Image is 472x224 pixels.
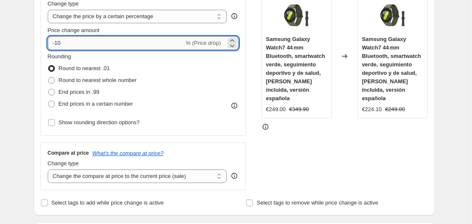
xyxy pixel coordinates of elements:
div: help [230,12,239,20]
span: Round to nearest whole number [59,77,137,83]
span: % (Price drop) [186,40,221,46]
span: Rounding [48,53,71,60]
span: Samsung Galaxy Watch7 44 mm Bluetooth, smartwatch verde, seguimiento deportivo y de salud, [PERSO... [362,36,421,101]
span: Round to nearest .01 [59,65,110,71]
span: Select tags to remove while price change is active [257,199,378,206]
div: help [230,172,239,180]
span: End prices in a certain number [59,101,133,107]
strike: €349.90 [289,105,309,114]
input: -15 [48,36,184,50]
strike: €249.00 [385,105,405,114]
span: Show rounding direction options? [59,119,140,126]
button: What's the compare at price? [92,150,164,156]
span: Change type [48,160,79,167]
span: Price change amount [48,27,100,33]
div: €249.00 [266,105,286,114]
h3: Compare at price [48,150,89,156]
span: End prices in .99 [59,89,100,95]
span: Samsung Galaxy Watch7 44 mm Bluetooth, smartwatch verde, seguimiento deportivo y de salud, [PERSO... [266,36,325,101]
span: Change type [48,0,79,7]
span: Select tags to add while price change is active [52,199,164,206]
div: €224.10 [362,105,382,114]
